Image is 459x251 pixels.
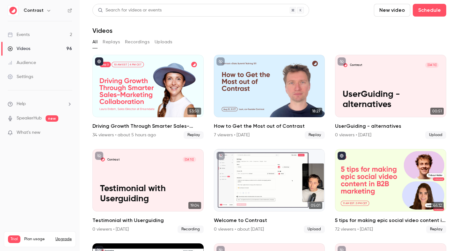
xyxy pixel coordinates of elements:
span: [DATE] [183,157,196,162]
h6: Contrast [24,7,44,14]
li: 5 tips for making epic social video content in B2B marketing [335,149,446,233]
li: help-dropdown-opener [8,101,72,107]
h2: Welcome to Contrast [214,217,325,224]
span: Trial [8,235,20,243]
button: published [338,152,346,160]
h2: UserGuiding - alternatives [335,122,446,130]
a: 44:125 tips for making epic social video content in B2B marketing72 viewers • [DATE]Replay [335,149,446,233]
span: Replay [305,131,325,139]
button: Upgrade [55,237,72,242]
button: unpublished [95,152,103,160]
button: published [95,57,103,66]
div: 7 viewers • [DATE] [214,132,250,138]
p: Contrast [350,63,362,67]
div: Videos [8,46,30,52]
div: Search for videos or events [98,7,162,14]
span: Replay [184,131,204,139]
li: UserGuiding - alternatives [335,55,446,139]
h2: How to Get the Most out of Contrast [214,122,325,130]
a: 18:27How to Get the Most out of Contrast7 viewers • [DATE]Replay [214,55,325,139]
section: Videos [92,4,446,247]
span: What's new [17,129,40,136]
span: 00:51 [430,108,444,115]
div: 0 viewers • [DATE] [92,226,129,233]
span: 05:01 [309,202,322,209]
li: Driving Growth Through Smarter Sales-Marketing Collaboration [92,55,204,139]
h1: Videos [92,27,113,34]
span: 19:04 [188,202,201,209]
div: 0 viewers • about [DATE] [214,226,264,233]
a: UserGuiding - alternativesContrast[DATE]UserGuiding - alternatives00:51UserGuiding - alternatives... [335,55,446,139]
span: Help [17,101,26,107]
h2: 5 tips for making epic social video content in B2B marketing [335,217,446,224]
li: Testimonial with Userguiding [92,149,204,233]
div: 0 viewers • [DATE] [335,132,371,138]
button: unpublished [338,57,346,66]
button: Schedule [413,4,446,17]
a: SpeakerHub [17,115,42,122]
span: Plan usage [24,237,52,242]
div: 72 viewers • [DATE] [335,226,373,233]
div: 34 viewers • about 5 hours ago [92,132,156,138]
span: Upload [304,226,325,233]
span: 44:12 [431,202,444,209]
span: Upload [425,131,446,139]
button: unpublished [216,57,225,66]
span: Recording [178,226,204,233]
button: Replays [103,37,120,47]
span: new [46,115,58,122]
li: How to Get the Most out of Contrast [214,55,325,139]
img: Contrast [8,5,18,16]
li: Welcome to Contrast [214,149,325,233]
div: Audience [8,60,36,66]
h2: Driving Growth Through Smarter Sales-Marketing Collaboration [92,122,204,130]
h2: Testimonial with Userguiding [92,217,204,224]
button: New video [374,4,410,17]
a: Testimonial with UserguidingContrast[DATE]Testimonial with Userguiding19:04Testimonial with Userg... [92,149,204,233]
button: All [92,37,98,47]
div: Settings [8,74,33,80]
button: unpublished [216,152,225,160]
div: Events [8,32,30,38]
span: 53:50 [187,108,201,115]
span: [DATE] [425,62,439,68]
p: Testimonial with Userguiding [100,184,196,204]
p: UserGuiding - alternatives [343,90,439,110]
button: Uploads [155,37,172,47]
p: Contrast [107,158,120,161]
button: Recordings [125,37,149,47]
span: Replay [426,226,446,233]
a: 53:50Driving Growth Through Smarter Sales-Marketing Collaboration34 viewers • about 5 hours agoRe... [92,55,204,139]
a: 05:01Welcome to Contrast0 viewers • about [DATE]Upload [214,149,325,233]
span: 18:27 [310,108,322,115]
